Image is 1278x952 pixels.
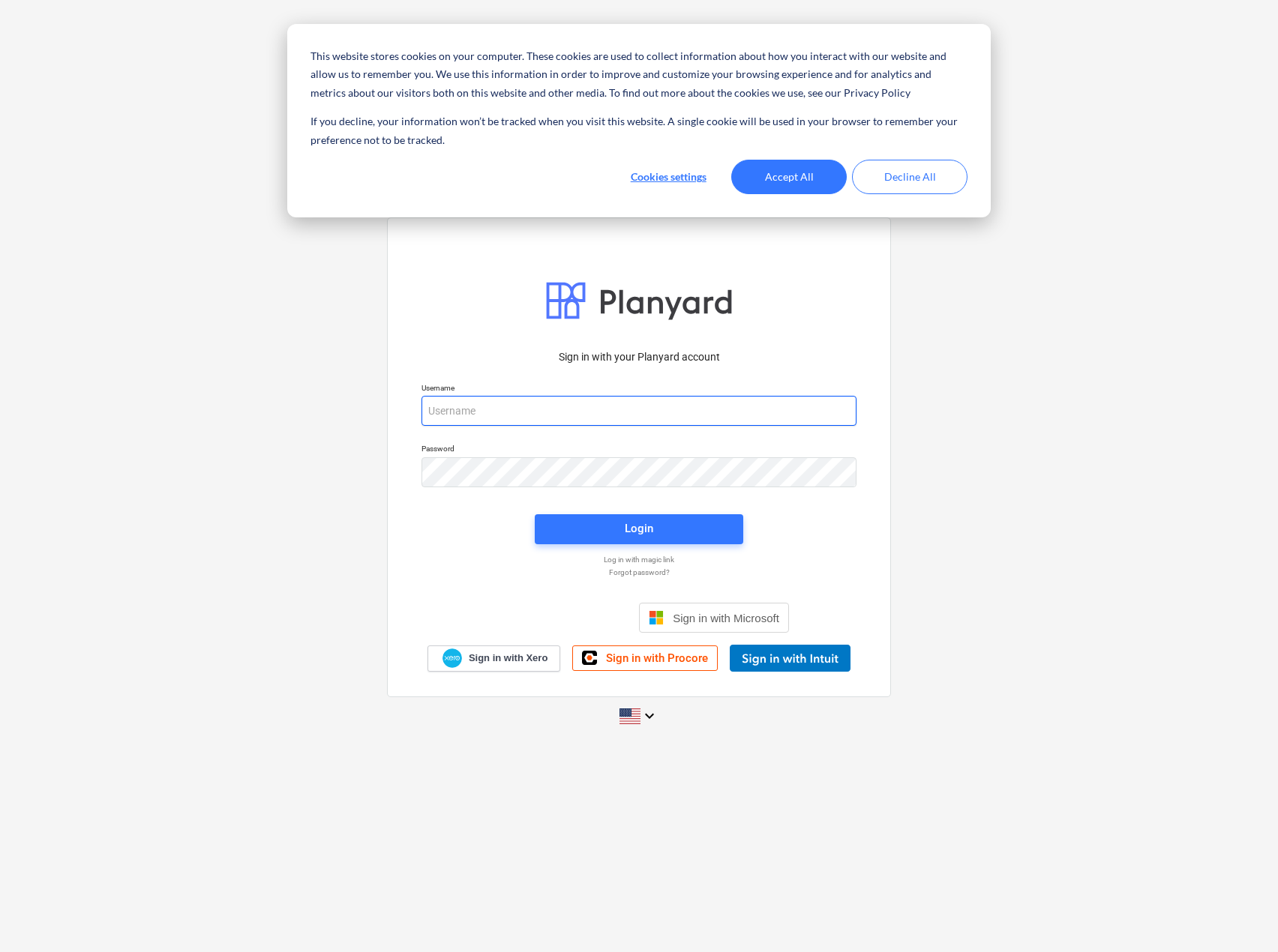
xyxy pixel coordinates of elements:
[421,383,856,396] p: Username
[606,651,708,665] span: Sign in with Procore
[625,519,653,538] div: Login
[427,645,561,672] a: Sign in with Xero
[310,47,967,103] p: This website stores cookies on your computer. These cookies are used to collect information about...
[421,396,856,426] input: Username
[731,160,847,194] button: Accept All
[535,514,743,544] button: Login
[414,555,864,564] a: Log in with magic link
[673,612,779,624] span: Sign in with Microsoft
[610,160,726,194] button: Cookies settings
[469,651,547,665] span: Sign in with Xero
[287,24,991,217] div: Cookie banner
[414,567,864,577] a: Forgot password?
[442,648,462,669] img: Xero logo
[649,610,664,625] img: Microsoft logo
[852,160,967,194] button: Decline All
[572,645,718,671] a: Sign in with Procore
[310,112,967,149] p: If you decline, your information won’t be tracked when you visit this website. A single cookie wi...
[421,444,856,457] p: Password
[640,707,658,725] i: keyboard_arrow_down
[481,601,634,634] iframe: Sign in with Google Button
[421,349,856,365] p: Sign in with your Planyard account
